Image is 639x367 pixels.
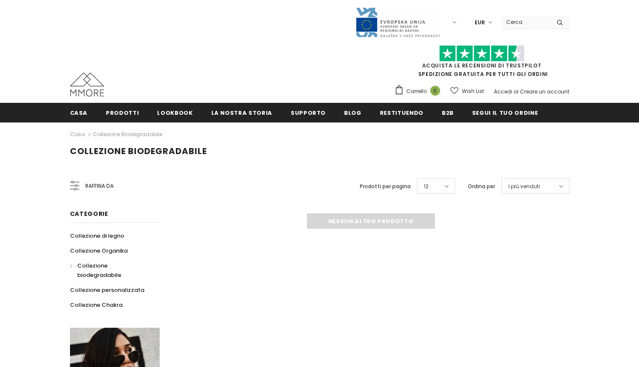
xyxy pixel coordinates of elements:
[70,283,144,297] a: Collezione personalizzata
[70,247,128,255] span: Collezione Organika
[406,87,427,96] span: Carrello
[85,181,114,191] span: Raffina da
[77,262,121,279] span: Collezione biodegradabile
[430,86,440,96] span: 0
[442,103,454,122] a: B2B
[157,103,193,122] a: Lookbook
[450,84,484,99] a: Wish List
[472,109,538,117] span: Segui il tuo ordine
[380,103,423,122] a: Restituendo
[394,49,569,78] span: SPEDIZIONE GRATUITA PER TUTTI GLI ORDINI
[291,103,326,122] a: supporto
[494,88,512,95] a: Accedi
[70,73,104,96] img: Casi MMORE
[106,103,139,122] a: Prodotti
[442,109,454,117] span: B2B
[520,88,569,95] a: Creare un account
[70,228,124,243] a: Collezione di legno
[394,85,444,98] a: Carrello 0
[462,87,484,96] span: Wish List
[291,109,326,117] span: supporto
[70,297,123,312] a: Collezione Chakra
[211,109,272,117] span: La nostra storia
[472,103,538,122] a: Segui il tuo ordine
[422,62,542,69] a: Acquista le recensioni di TrustPilot
[157,109,193,117] span: Lookbook
[93,131,162,138] a: Collezione biodegradabile
[70,145,207,157] span: Collezione biodegradabile
[439,45,525,62] img: Fidati di Pilot Stars
[514,88,519,95] span: or
[360,182,411,191] label: Prodotti per pagina
[70,210,108,218] span: Categorie
[70,103,88,122] a: Casa
[468,182,495,191] label: Ordina per
[508,182,540,191] span: I più venduti
[70,243,128,258] a: Collezione Organika
[70,232,124,240] span: Collezione di legno
[501,16,550,28] input: Search Site
[211,103,272,122] a: La nostra storia
[106,109,139,117] span: Prodotti
[355,18,441,26] a: Javni Razpis
[70,109,88,117] span: Casa
[344,103,362,122] a: Blog
[380,109,423,117] span: Restituendo
[344,109,362,117] span: Blog
[70,301,123,309] span: Collezione Chakra
[424,182,429,191] span: 12
[355,7,441,38] img: Javni Razpis
[70,129,85,140] a: Casa
[70,286,144,294] span: Collezione personalizzata
[475,18,485,27] span: EUR
[70,258,150,283] a: Collezione biodegradabile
